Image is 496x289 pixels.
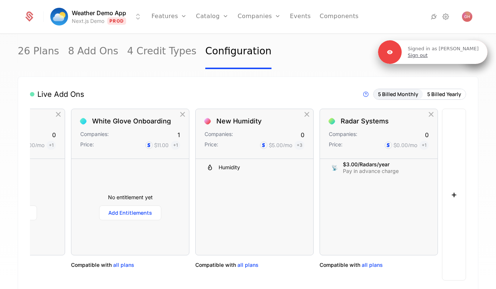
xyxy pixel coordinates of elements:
[301,130,304,139] div: 0
[394,142,417,149] div: $0.00 /mo
[71,109,189,280] div: White Glove OnboardingCompanies:1Price:$11.00+1No entitlement yetAdd EntitlementsCompatible withP...
[408,52,428,59] a: Sign out
[442,109,466,280] button: +
[205,141,218,150] div: Price:
[425,130,429,139] div: 0
[72,8,126,17] span: Weather Demo App
[72,17,104,25] div: Next.js Demo
[171,141,180,150] span: + 1
[423,89,466,99] button: 5 Billed Yearly
[294,141,304,150] span: + 3
[237,261,259,269] span: Plan compatibility options
[107,17,126,25] span: Prod
[216,118,262,125] div: New Humidity
[329,141,343,150] div: Price:
[80,130,109,139] div: Companies:
[423,163,432,173] div: Hide Entitlement
[343,169,399,174] div: Pay in advance charge
[178,130,180,139] div: 1
[80,141,94,150] div: Price:
[154,142,169,149] div: $11.00
[23,142,44,149] div: $1.00 /mo
[462,11,472,22] button: Open user button
[419,141,429,150] span: + 1
[195,261,236,269] span: Compatible with
[195,109,314,280] div: New HumidityCompanies:0Price:$5.00/mo+3HumidityCompatible withPlan compatibility options
[329,162,340,173] div: 📡
[341,118,389,125] div: Radar Systems
[408,45,479,52] p: Signed in as [PERSON_NAME]
[329,130,357,139] div: Companies:
[343,162,399,167] div: $3.00/Radars/year
[320,261,360,269] span: Compatible with
[18,34,59,69] a: 26 Plans
[196,160,313,175] div: Humidity
[127,34,196,69] a: 4 Credit Types
[205,130,233,139] div: Companies:
[429,12,438,21] a: Integrations
[113,261,134,269] span: Plan compatibility options
[205,34,271,69] a: Configuration
[362,261,383,269] span: Plan compatibility options
[53,8,142,25] button: Select environment
[374,89,423,99] button: 5 Billed Monthly
[320,160,438,176] div: 📡$3.00/Radars/yearPay in advance charge
[52,130,56,139] div: 0
[50,8,68,25] img: Weather Demo App
[298,163,307,172] div: Hide Entitlement
[269,142,292,149] div: $5.00 /mo
[219,164,240,171] div: Humidity
[71,261,112,269] span: Compatible with
[462,11,472,22] img: Gio Hobbins
[92,118,171,125] div: White Glove Onboarding
[99,205,161,220] button: Add Entitlements
[441,12,450,21] a: Settings
[320,109,438,280] div: Radar SystemsCompanies:0Price:$0.00/mo+1📡$3.00/Radars/yearPay in advance chargeCompatible withPla...
[68,34,118,69] a: 8 Add Ons
[30,89,84,99] div: Live Add Ons
[80,194,180,201] div: No entitlement yet
[47,141,56,150] span: + 1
